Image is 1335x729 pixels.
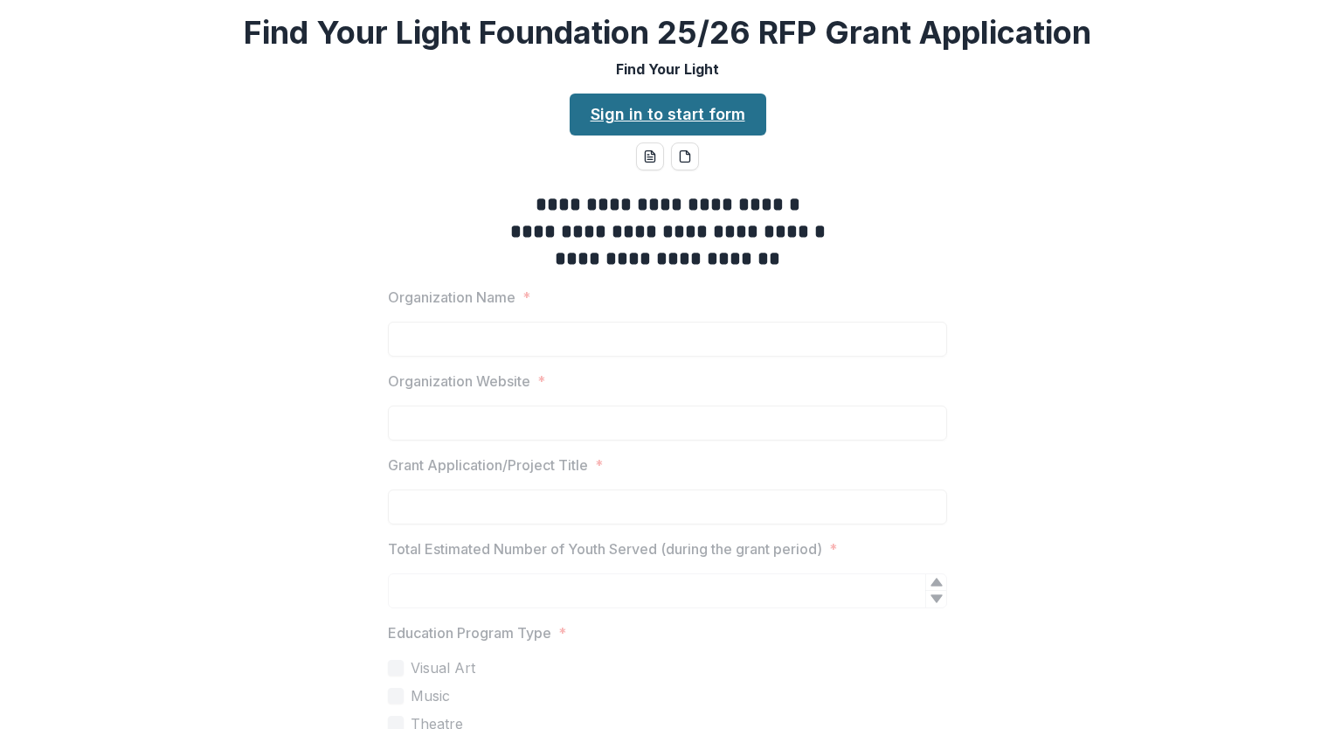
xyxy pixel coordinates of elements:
[636,142,664,170] button: word-download
[616,59,719,80] p: Find Your Light
[388,287,515,308] p: Organization Name
[411,685,450,706] span: Music
[388,538,822,559] p: Total Estimated Number of Youth Served (during the grant period)
[388,622,551,643] p: Education Program Type
[671,142,699,170] button: pdf-download
[244,14,1091,52] h2: Find Your Light Foundation 25/26 RFP Grant Application
[388,455,588,476] p: Grant Application/Project Title
[388,371,530,392] p: Organization Website
[570,94,766,135] a: Sign in to start form
[411,657,475,678] span: Visual Art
